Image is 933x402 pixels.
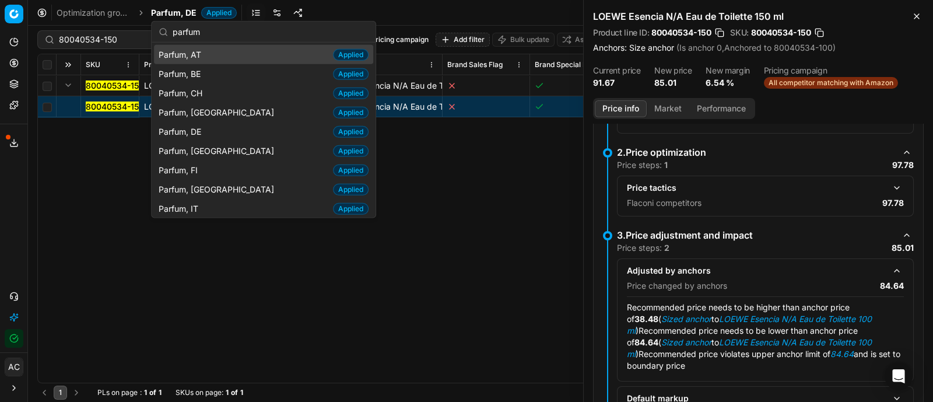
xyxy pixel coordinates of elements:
input: Search by SKU or title [59,34,187,46]
div: Size anchor [629,42,924,54]
span: LOEWE Esencia N/A Eau de Toilette 150 ml [331,102,494,111]
span: SKUs on page : [176,388,223,397]
button: Market [647,100,689,117]
span: Brand Sales Flag [447,60,503,69]
button: Add filter [436,33,490,47]
span: Parfum, IT [159,202,203,214]
button: Go to previous page [37,386,51,400]
span: Product line ID : [593,29,649,37]
p: 97.78 [882,197,904,209]
div: LOEWE Esencia N/A Eau de Toilette 150 ml [144,101,227,113]
mark: 80040534-150 [86,81,144,90]
strong: 1 [144,388,147,397]
button: AC [5,358,23,376]
span: Parfum, [GEOGRAPHIC_DATA] [159,145,279,156]
span: Applied [333,107,369,118]
p: Flaconi competitors [627,197,701,209]
span: Applied [201,7,237,19]
nav: pagination [37,386,83,400]
dt: New price [654,67,692,75]
h2: LOEWE Esencia N/A Eau de Toilette 150 ml [593,9,924,23]
span: Applied [333,68,369,80]
strong: 1 [226,388,229,397]
div: 2.Price optimization [617,145,895,159]
button: Expand [61,78,75,92]
a: 80040534-100 [774,43,833,53]
span: Recommended price needs to be lower than anchor price of ( to ) [627,326,872,359]
em: 84.64 [830,349,854,359]
strong: of [149,388,156,397]
span: All competitor matching with Amazon [764,77,898,89]
button: Assign [557,33,602,47]
span: Product line name [144,60,204,69]
dd: 6.54 % [706,77,750,89]
strong: of [231,388,238,397]
span: Applied [333,49,369,61]
span: Applied [333,126,369,138]
em: LOEWE Esencia N/A Eau de Toilette 100 ml [627,337,872,359]
span: Parfum, DEApplied [151,7,237,19]
button: Performance [689,100,753,117]
span: SKU [86,60,100,69]
span: Anchors : [593,42,627,54]
dd: 91.67 [593,77,640,89]
span: Parfum, BE [159,68,205,79]
a: 0 [717,43,722,53]
span: SKU : [730,29,749,37]
span: Applied [333,165,369,176]
span: Parfum, FI [159,164,202,176]
a: Optimization groups [57,7,131,19]
div: Open Intercom Messenger [885,362,913,390]
em: Sized anchor [661,337,711,347]
strong: 84.64 [634,337,658,347]
input: Search groups... [173,20,369,43]
div: Adjusted by anchors [627,265,885,277]
p: Price steps: [617,242,669,254]
span: 80040534-150 [651,27,711,39]
button: Expand all [61,58,75,72]
button: Pricing campaign [366,33,433,47]
span: PLs on page [97,388,138,397]
em: Sized anchor [661,314,711,324]
span: Recommended price violates upper anchor limit of and is set to boundary price [627,349,900,370]
span: AC [5,358,23,376]
strong: 2 [664,243,669,253]
p: Price steps: [617,159,668,171]
span: Applied [333,145,369,157]
div: : [97,388,162,397]
button: 80040534-150 [86,101,144,113]
div: Suggestions [152,43,376,218]
span: Parfum, [GEOGRAPHIC_DATA] [159,106,279,118]
span: LOEWE Esencia N/A Eau de Toilette 150 ml [331,81,494,90]
div: 3.Price adjustment and impact [617,228,895,242]
strong: 1 [240,388,243,397]
p: 84.64 [880,280,904,292]
strong: 1 [664,160,668,170]
span: 80040534-150 [751,27,811,39]
span: Applied [333,203,369,215]
button: Go to next page [69,386,83,400]
span: Parfum, DE [151,7,197,19]
button: 80040534-150 [86,80,144,92]
span: ( Is anchor , Anchored to ) [676,43,836,53]
p: 85.01 [892,242,914,254]
p: 97.78 [892,159,914,171]
button: Bulk update [492,33,555,47]
span: Recommended price needs to be higher than anchor price of ( to ) [627,302,872,335]
button: Price info [595,100,647,117]
span: Applied [333,88,369,99]
em: LOEWE Esencia N/A Eau de Toilette 100 ml [627,314,872,335]
nav: breadcrumb [57,7,237,19]
button: 1 [54,386,67,400]
div: LOEWE Esencia N/A Eau de Toilette 150 ml [144,80,227,92]
dt: Pricing campaign [764,67,898,75]
span: Applied [333,184,369,195]
strong: 1 [159,388,162,397]
mark: 80040534-150 [86,102,144,111]
div: Price tactics [627,182,885,194]
dt: New margin [706,67,750,75]
p: Price changed by anchors [627,280,727,292]
span: Parfum, CH [159,87,207,99]
dd: 85.01 [654,77,692,89]
strong: 38.48 [634,314,658,324]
